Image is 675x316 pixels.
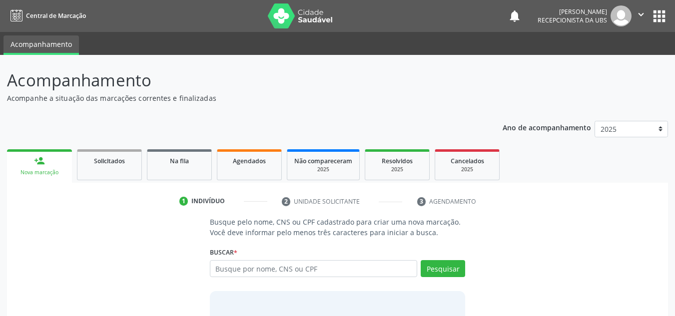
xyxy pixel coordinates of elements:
p: Acompanhe a situação das marcações correntes e finalizadas [7,93,470,103]
span: Não compareceram [294,157,352,165]
div: 2025 [294,166,352,173]
div: 1 [179,197,188,206]
span: Solicitados [94,157,125,165]
span: Central de Marcação [26,11,86,20]
button: notifications [508,9,522,23]
div: [PERSON_NAME] [538,7,607,16]
a: Central de Marcação [7,7,86,24]
p: Busque pelo nome, CNS ou CPF cadastrado para criar uma nova marcação. Você deve informar pelo men... [210,217,466,238]
span: Resolvidos [382,157,413,165]
a: Acompanhamento [3,35,79,55]
input: Busque por nome, CNS ou CPF [210,260,418,277]
div: Nova marcação [14,169,65,176]
div: Indivíduo [191,197,225,206]
button: apps [651,7,668,25]
img: img [611,5,632,26]
button: Pesquisar [421,260,465,277]
div: 2025 [442,166,492,173]
span: Recepcionista da UBS [538,16,607,24]
div: person_add [34,155,45,166]
p: Ano de acompanhamento [503,121,591,133]
p: Acompanhamento [7,68,470,93]
i:  [636,9,647,20]
div: 2025 [372,166,422,173]
span: Na fila [170,157,189,165]
button:  [632,5,651,26]
span: Agendados [233,157,266,165]
label: Buscar [210,245,237,260]
span: Cancelados [451,157,484,165]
